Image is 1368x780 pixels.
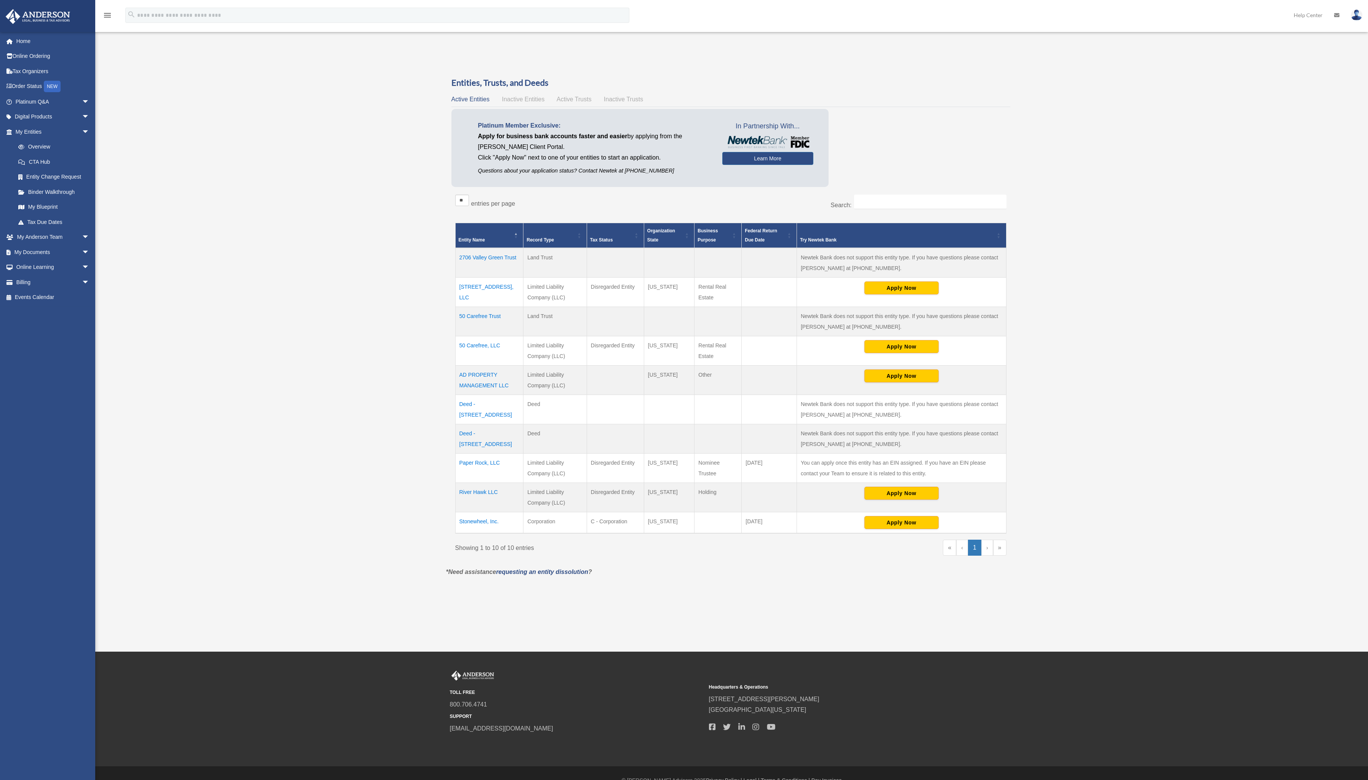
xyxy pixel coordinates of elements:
a: Previous [956,540,968,556]
td: Newtek Bank does not support this entity type. If you have questions please contact [PERSON_NAME]... [797,424,1006,453]
th: Try Newtek Bank : Activate to sort [797,223,1006,248]
span: arrow_drop_down [82,94,97,110]
td: 2706 Valley Green Trust [455,248,523,278]
p: by applying from the [PERSON_NAME] Client Portal. [478,131,711,152]
a: [GEOGRAPHIC_DATA][US_STATE] [709,706,806,713]
span: Record Type [526,237,554,243]
button: Apply Now [864,516,939,529]
img: User Pic [1351,10,1362,21]
div: Try Newtek Bank [800,235,995,245]
td: Land Trust [523,248,587,278]
td: [US_STATE] [644,512,694,533]
i: menu [103,11,112,20]
th: Organization State: Activate to sort [644,223,694,248]
span: Inactive Entities [502,96,544,102]
span: arrow_drop_down [82,109,97,125]
td: Rental Real Estate [694,336,742,365]
span: arrow_drop_down [82,245,97,260]
span: Active Entities [451,96,490,102]
span: Inactive Trusts [604,96,643,102]
td: 50 Carefree Trust [455,307,523,336]
td: Limited Liability Company (LLC) [523,453,587,483]
td: Land Trust [523,307,587,336]
td: Newtek Bank does not support this entity type. If you have questions please contact [PERSON_NAME]... [797,307,1006,336]
a: CTA Hub [11,154,97,169]
td: Nominee Trustee [694,453,742,483]
a: Online Learningarrow_drop_down [5,260,101,275]
td: Disregarded Entity [587,336,644,365]
img: Anderson Advisors Platinum Portal [450,671,496,681]
a: Binder Walkthrough [11,184,97,200]
a: Overview [11,139,93,155]
a: requesting an entity dissolution [496,569,588,575]
i: search [127,10,136,19]
td: Limited Liability Company (LLC) [523,336,587,365]
td: You can apply once this entity has an EIN assigned. If you have an EIN please contact your Team t... [797,453,1006,483]
td: 50 Carefree, LLC [455,336,523,365]
button: Apply Now [864,369,939,382]
td: [US_STATE] [644,277,694,307]
span: arrow_drop_down [82,275,97,290]
td: Deed [523,424,587,453]
span: Organization State [647,228,675,243]
a: Platinum Q&Aarrow_drop_down [5,94,101,109]
a: First [943,540,956,556]
a: 1 [968,540,981,556]
a: Digital Productsarrow_drop_down [5,109,101,125]
th: Business Purpose: Activate to sort [694,223,742,248]
th: Record Type: Activate to sort [523,223,587,248]
a: menu [103,13,112,20]
td: Disregarded Entity [587,277,644,307]
td: Deed - [STREET_ADDRESS] [455,395,523,424]
td: [US_STATE] [644,453,694,483]
span: Tax Status [590,237,613,243]
button: Apply Now [864,281,939,294]
span: In Partnership With... [722,120,813,133]
td: Disregarded Entity [587,453,644,483]
a: [STREET_ADDRESS][PERSON_NAME] [709,696,819,702]
td: Newtek Bank does not support this entity type. If you have questions please contact [PERSON_NAME]... [797,248,1006,278]
a: Order StatusNEW [5,79,101,94]
a: My Anderson Teamarrow_drop_down [5,230,101,245]
div: NEW [44,81,61,92]
em: *Need assistance ? [446,569,592,575]
span: arrow_drop_down [82,260,97,275]
span: Federal Return Due Date [745,228,777,243]
td: Limited Liability Company (LLC) [523,365,587,395]
td: Rental Real Estate [694,277,742,307]
td: Corporation [523,512,587,533]
p: Questions about your application status? Contact Newtek at [PHONE_NUMBER] [478,166,711,176]
a: Home [5,34,101,49]
span: Entity Name [459,237,485,243]
a: 800.706.4741 [450,701,487,708]
a: My Entitiesarrow_drop_down [5,124,97,139]
td: Deed [523,395,587,424]
img: NewtekBankLogoSM.png [726,136,810,148]
small: TOLL FREE [450,689,704,697]
p: Click "Apply Now" next to one of your entities to start an application. [478,152,711,163]
th: Tax Status: Activate to sort [587,223,644,248]
div: Showing 1 to 10 of 10 entries [455,540,725,553]
td: [US_STATE] [644,365,694,395]
a: Next [981,540,993,556]
td: River Hawk LLC [455,483,523,512]
td: Deed - [STREET_ADDRESS] [455,424,523,453]
td: [STREET_ADDRESS], LLC [455,277,523,307]
span: Apply for business bank accounts faster and easier [478,133,627,139]
span: arrow_drop_down [82,124,97,140]
p: Platinum Member Exclusive: [478,120,711,131]
span: arrow_drop_down [82,230,97,245]
a: Online Ordering [5,49,101,64]
h3: Entities, Trusts, and Deeds [451,77,1010,89]
td: Other [694,365,742,395]
a: Tax Due Dates [11,214,97,230]
th: Entity Name: Activate to invert sorting [455,223,523,248]
a: Tax Organizers [5,64,101,79]
small: Headquarters & Operations [709,683,963,691]
a: Events Calendar [5,290,101,305]
td: [DATE] [742,453,797,483]
label: Search: [830,202,851,208]
td: Newtek Bank does not support this entity type. If you have questions please contact [PERSON_NAME]... [797,395,1006,424]
small: SUPPORT [450,713,704,721]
